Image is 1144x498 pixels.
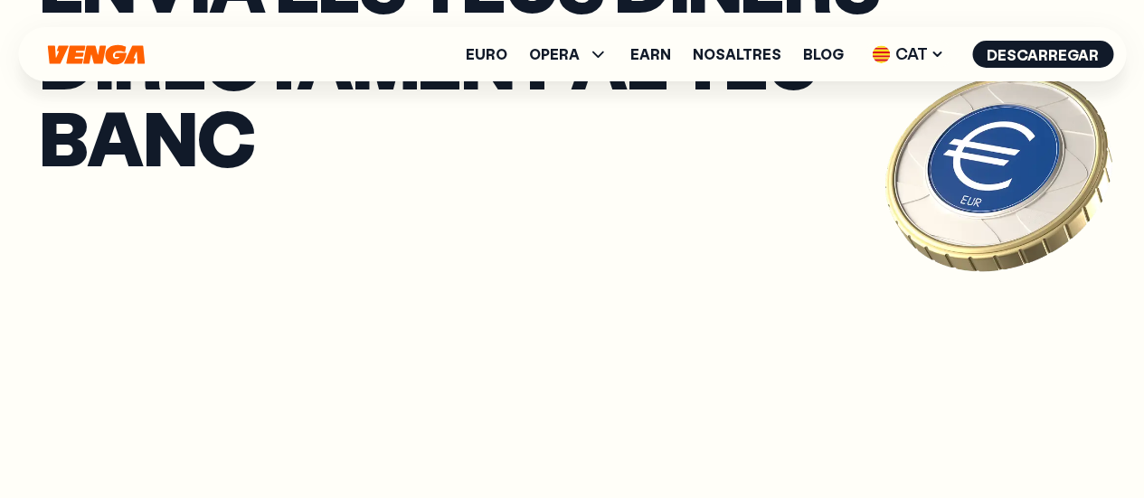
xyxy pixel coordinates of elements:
[865,40,950,69] span: CAT
[529,47,580,61] span: OPERA
[466,47,507,61] a: Euro
[630,47,671,61] a: Earn
[803,47,844,61] a: Blog
[40,389,492,417] div: El teu nom
[972,41,1113,68] button: Descarregar
[864,35,1135,306] img: EURO coin
[45,44,147,65] svg: Inici
[693,47,781,61] a: Nosaltres
[529,43,609,65] span: OPERA
[872,45,890,63] img: flag-cat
